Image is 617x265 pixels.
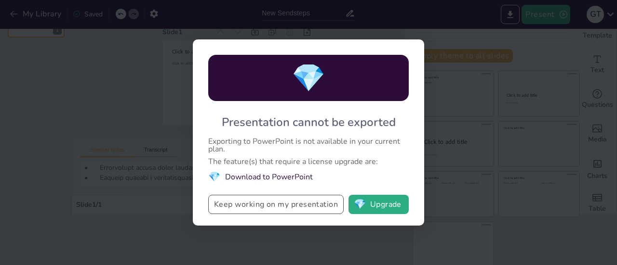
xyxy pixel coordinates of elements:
[208,195,344,214] button: Keep working on my presentation
[292,60,325,97] span: diamond
[349,195,409,214] button: diamondUpgrade
[222,114,396,130] div: Presentation cannot be exported
[208,170,220,183] span: diamond
[354,200,366,209] span: diamond
[208,158,409,165] div: The feature(s) that require a license upgrade are:
[208,138,409,153] div: Exporting to PowerPoint is not available in your current plan.
[208,170,409,183] li: Download to PowerPoint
